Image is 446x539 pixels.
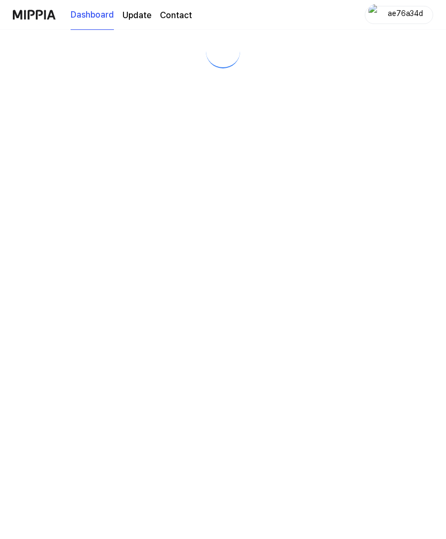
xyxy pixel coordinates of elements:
[385,9,426,20] div: ae76a34d
[368,4,381,26] img: profile
[365,6,433,24] button: profileae76a34d
[160,9,192,22] a: Contact
[71,1,114,30] a: Dashboard
[122,9,151,22] a: Update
